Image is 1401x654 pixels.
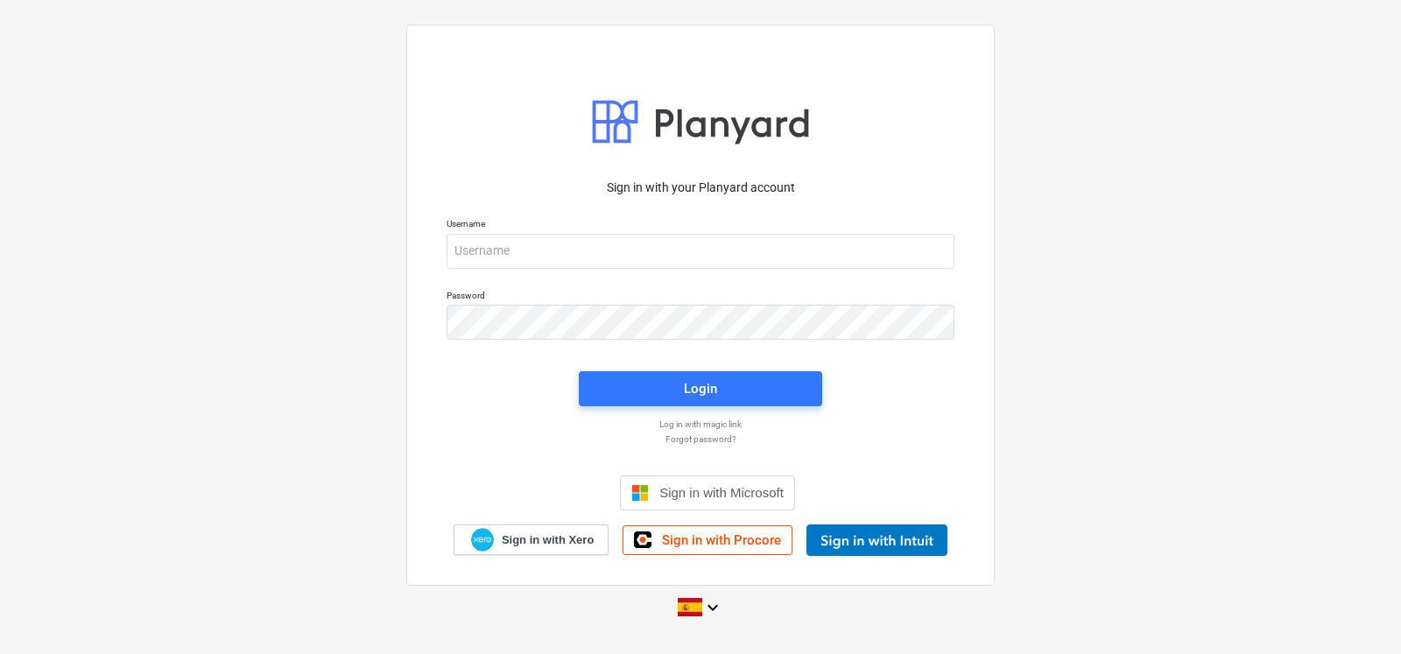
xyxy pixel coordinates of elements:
img: Xero logo [471,528,494,552]
p: Sign in with your Planyard account [447,179,954,197]
p: Password [447,290,954,305]
img: Microsoft logo [631,484,649,502]
a: Sign in with Procore [623,525,792,555]
p: Username [447,218,954,233]
a: Forgot password? [438,433,963,445]
a: Sign in with Xero [454,524,609,555]
div: Login [684,377,717,400]
span: Sign in with Procore [662,532,781,548]
i: keyboard_arrow_down [702,597,723,618]
a: Log in with magic link [438,418,963,430]
span: Sign in with Microsoft [659,485,784,500]
input: Username [447,234,954,269]
button: Login [579,371,822,406]
span: Sign in with Xero [502,532,594,548]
